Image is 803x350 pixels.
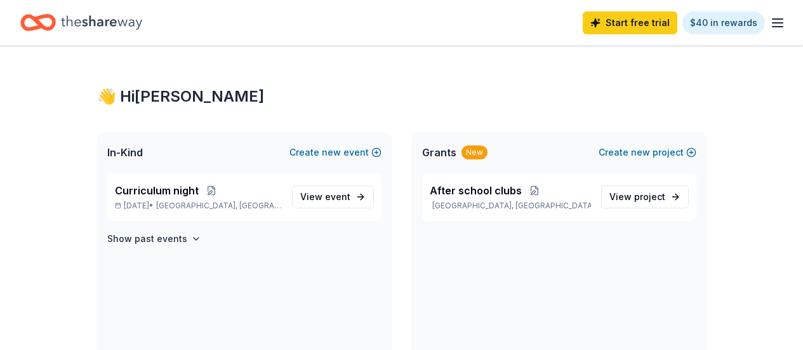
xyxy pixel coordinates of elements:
[115,201,282,211] p: [DATE] •
[97,86,707,107] div: 👋 Hi [PERSON_NAME]
[430,201,591,211] p: [GEOGRAPHIC_DATA], [GEOGRAPHIC_DATA]
[601,185,689,208] a: View project
[20,8,142,37] a: Home
[289,145,382,160] button: Createnewevent
[322,145,341,160] span: new
[422,145,456,160] span: Grants
[325,191,350,202] span: event
[634,191,665,202] span: project
[631,145,650,160] span: new
[461,145,488,159] div: New
[115,183,199,198] span: Curriculum night
[107,231,201,246] button: Show past events
[156,201,281,211] span: [GEOGRAPHIC_DATA], [GEOGRAPHIC_DATA]
[292,185,374,208] a: View event
[599,145,696,160] button: Createnewproject
[430,183,522,198] span: After school clubs
[682,11,765,34] a: $40 in rewards
[583,11,677,34] a: Start free trial
[107,145,143,160] span: In-Kind
[107,231,187,246] h4: Show past events
[609,189,665,205] span: View
[300,189,350,205] span: View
